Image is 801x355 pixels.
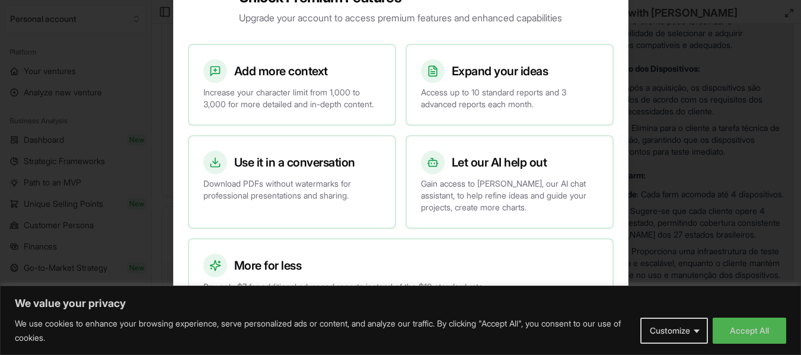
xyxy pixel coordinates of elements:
[203,178,381,202] p: Download PDFs without watermarks for professional presentations and sharing.
[234,154,355,171] h3: Use it in a conversation
[203,87,381,110] p: Increase your character limit from 1,000 to 3,000 for more detailed and in-depth content.
[234,63,328,79] h3: Add more context
[239,11,562,25] p: Upgrade your account to access premium features and enhanced capabilities
[234,257,302,274] h3: More for less
[421,87,598,110] p: Access up to 10 standard reports and 3 advanced reports each month.
[421,178,598,213] p: Gain access to [PERSON_NAME], our AI chat assistant, to help refine ideas and guide your projects...
[452,63,548,79] h3: Expand your ideas
[452,154,547,171] h3: Let our AI help out
[203,281,598,293] p: Pay only $7 for additional advanced reports instead of the $10 standard rate.
[356,327,445,353] button: Upgrade Now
